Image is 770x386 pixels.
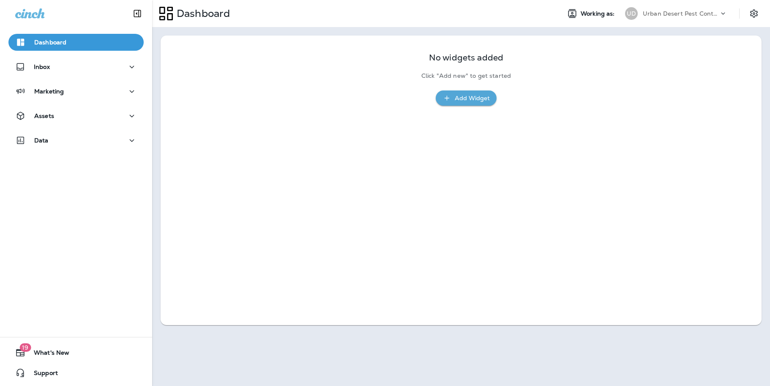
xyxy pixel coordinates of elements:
[8,132,144,149] button: Data
[25,349,69,359] span: What's New
[625,7,638,20] div: UD
[34,63,50,70] p: Inbox
[173,7,230,20] p: Dashboard
[436,90,497,106] button: Add Widget
[8,34,144,51] button: Dashboard
[34,112,54,119] p: Assets
[19,343,31,352] span: 19
[34,39,66,46] p: Dashboard
[25,370,58,380] span: Support
[421,72,511,79] p: Click "Add new" to get started
[746,6,762,21] button: Settings
[8,364,144,381] button: Support
[581,10,617,17] span: Working as:
[643,10,719,17] p: Urban Desert Pest Control
[8,83,144,100] button: Marketing
[8,107,144,124] button: Assets
[455,93,490,104] div: Add Widget
[429,54,503,61] p: No widgets added
[126,5,149,22] button: Collapse Sidebar
[8,344,144,361] button: 19What's New
[8,58,144,75] button: Inbox
[34,88,64,95] p: Marketing
[34,137,49,144] p: Data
